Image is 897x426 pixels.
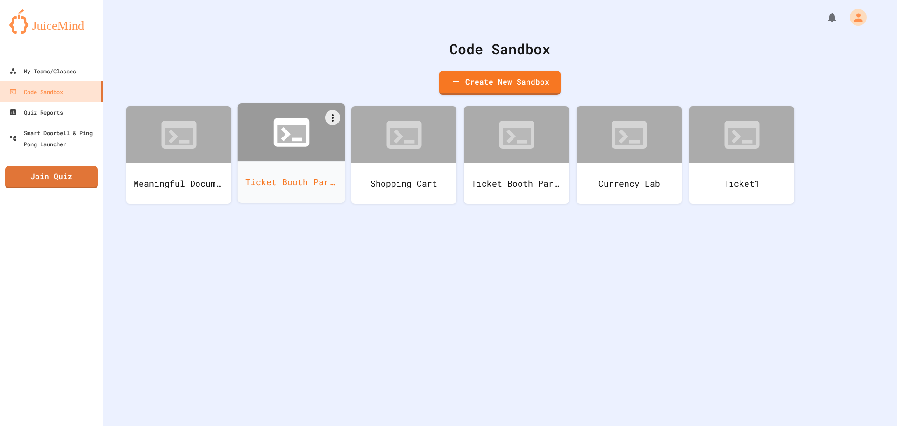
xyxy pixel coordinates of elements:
[689,106,794,204] a: Ticket1
[351,163,456,204] div: Shopping Cart
[840,7,869,28] div: My Account
[9,127,99,150] div: Smart Doorbell & Ping Pong Launcher
[809,9,840,25] div: My Notifications
[9,107,63,118] div: Quiz Reports
[9,9,93,34] img: logo-orange.svg
[126,106,231,204] a: Meaningful Documentation
[238,161,345,203] div: Ticket Booth Part 3
[689,163,794,204] div: Ticket1
[577,163,682,204] div: Currency Lab
[9,86,63,97] div: Code Sandbox
[439,71,561,95] a: Create New Sandbox
[126,38,874,59] div: Code Sandbox
[577,106,682,204] a: Currency Lab
[351,106,456,204] a: Shopping Cart
[126,163,231,204] div: Meaningful Documentation
[464,106,569,204] a: Ticket Booth Part 2
[9,65,76,77] div: My Teams/Classes
[238,103,345,203] a: Ticket Booth Part 3
[5,166,98,188] a: Join Quiz
[464,163,569,204] div: Ticket Booth Part 2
